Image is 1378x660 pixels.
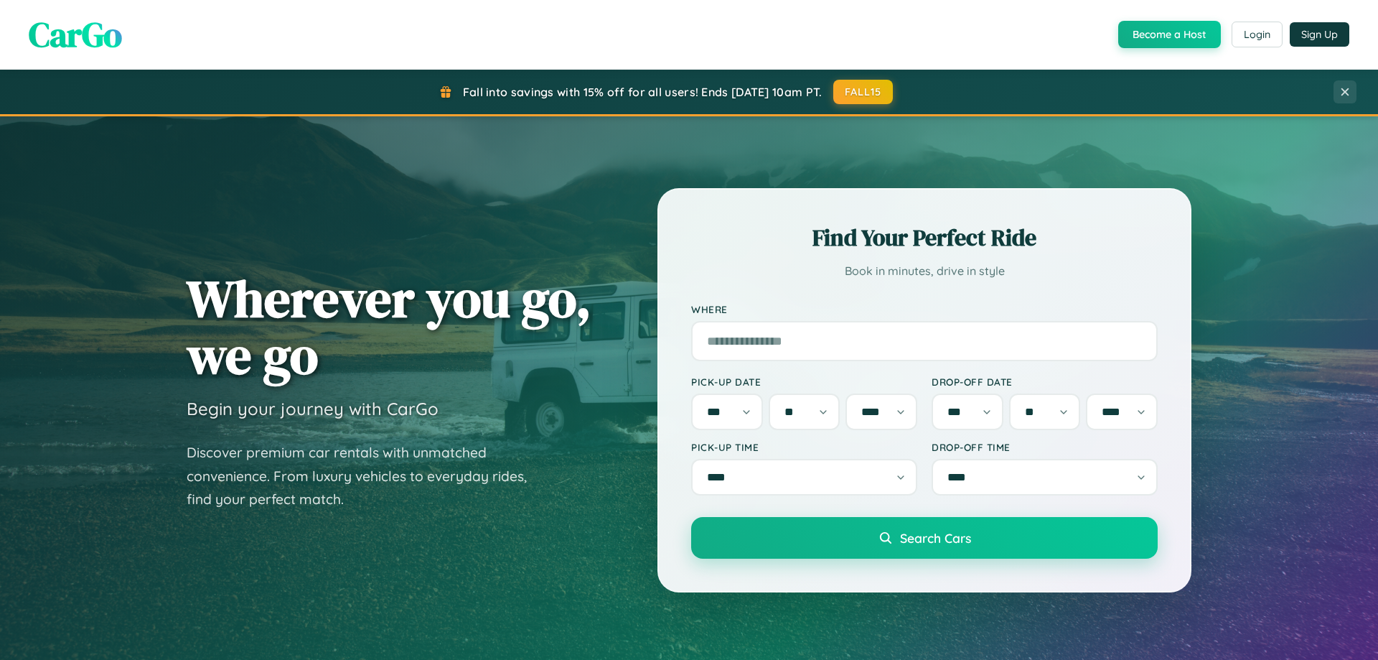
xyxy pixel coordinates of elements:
h1: Wherever you go, we go [187,270,591,384]
p: Book in minutes, drive in style [691,261,1158,282]
p: Discover premium car rentals with unmatched convenience. From luxury vehicles to everyday rides, ... [187,441,545,511]
span: CarGo [29,11,122,58]
button: FALL15 [833,80,894,104]
label: Where [691,303,1158,315]
span: Fall into savings with 15% off for all users! Ends [DATE] 10am PT. [463,85,822,99]
button: Login [1232,22,1283,47]
label: Pick-up Date [691,376,917,388]
button: Become a Host [1118,21,1221,48]
h2: Find Your Perfect Ride [691,222,1158,254]
button: Search Cars [691,517,1158,559]
button: Sign Up [1290,22,1349,47]
label: Drop-off Date [932,376,1158,388]
span: Search Cars [900,530,971,546]
label: Pick-up Time [691,441,917,453]
label: Drop-off Time [932,441,1158,453]
h3: Begin your journey with CarGo [187,398,439,419]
